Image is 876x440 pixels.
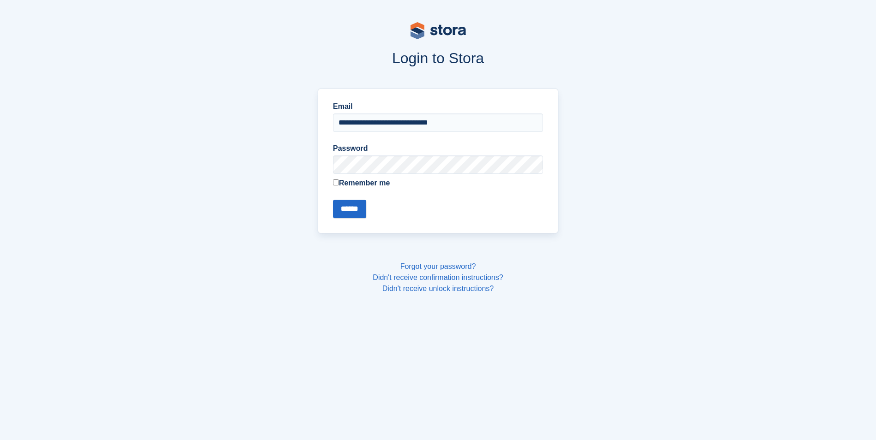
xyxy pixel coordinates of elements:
label: Password [333,143,543,154]
img: stora-logo-53a41332b3708ae10de48c4981b4e9114cc0af31d8433b30ea865607fb682f29.svg [411,22,466,39]
a: Didn't receive unlock instructions? [382,285,494,292]
a: Forgot your password? [400,262,476,270]
input: Remember me [333,179,339,185]
h1: Login to Stora [142,50,735,66]
label: Remember me [333,178,543,189]
a: Didn't receive confirmation instructions? [373,274,503,281]
label: Email [333,101,543,112]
